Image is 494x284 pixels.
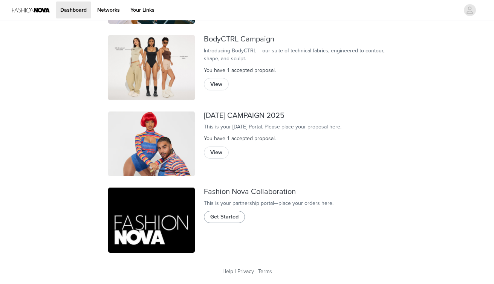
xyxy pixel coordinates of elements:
a: Help [222,268,233,275]
img: Fashion Nova Logo [12,2,50,18]
a: Your Links [126,2,159,18]
span: Get Started [210,213,239,221]
a: View [204,147,229,153]
a: Privacy [237,268,254,275]
div: [DATE] CAMPAIGN 2025 [204,111,386,120]
img: Fashion Nova [108,35,195,100]
div: This is your [DATE] Portal. Please place your proposal here. [204,123,386,131]
a: Networks [93,2,124,18]
div: BodyCTRL Campaign [204,35,386,44]
img: Fashion Nova [108,111,195,177]
span: | [255,268,257,275]
img: Fashion Nova [108,188,195,253]
span: | [235,268,236,275]
div: avatar [466,4,473,16]
div: Fashion Nova Collaboration [204,188,386,196]
button: View [204,78,229,90]
span: You have 1 accepted proposal . [204,135,276,142]
span: You have 1 accepted proposal . [204,67,276,73]
div: Introducing BodyCTRL -- our suite of technical fabrics, engineered to contour, shape, and sculpt. [204,47,386,63]
a: View [204,78,229,84]
button: Get Started [204,211,245,223]
a: Terms [258,268,272,275]
a: Dashboard [56,2,91,18]
button: View [204,147,229,159]
div: This is your partnership portal—place your orders here. [204,199,386,207]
